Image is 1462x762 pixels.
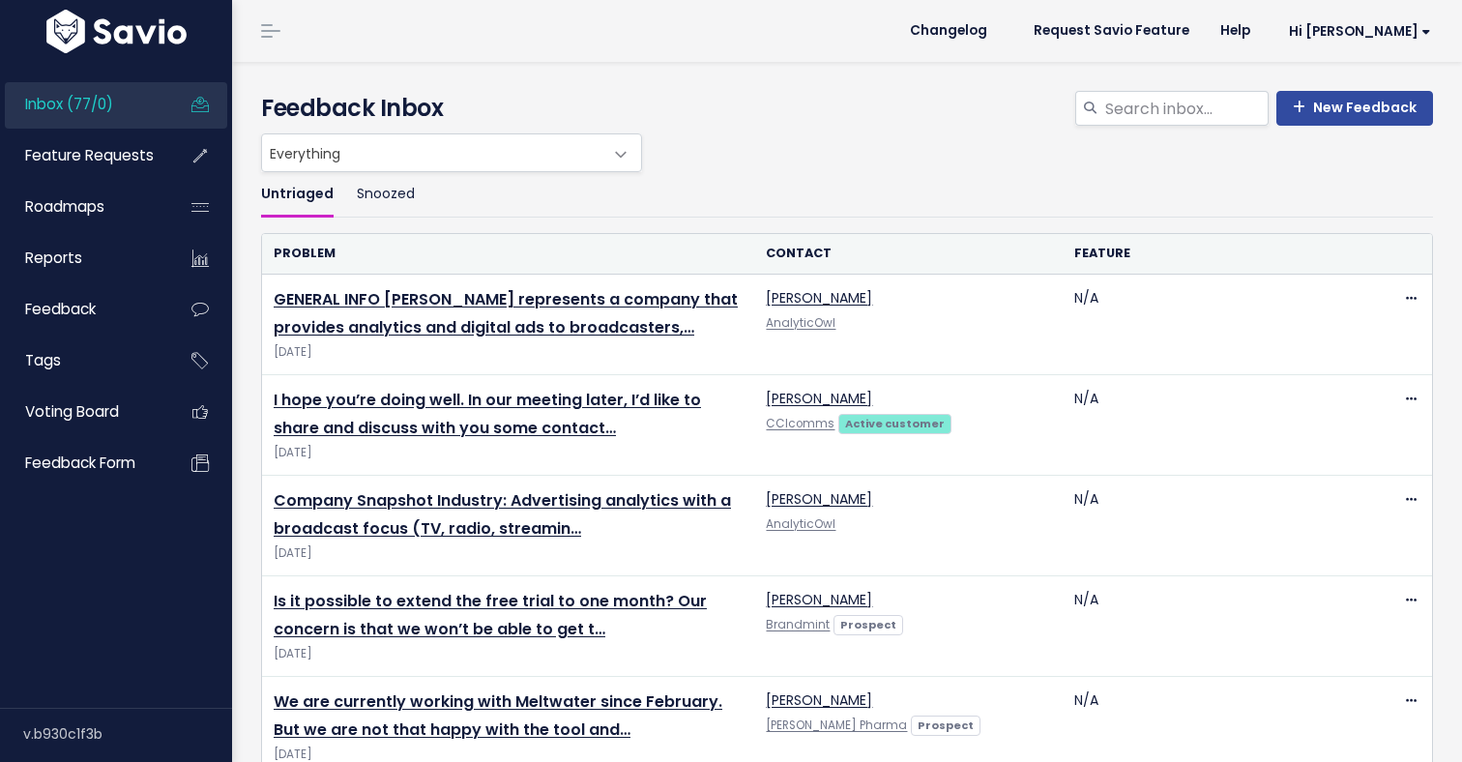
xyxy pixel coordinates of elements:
[5,185,161,229] a: Roadmaps
[274,288,738,338] a: GENERAL INFO [PERSON_NAME] represents a company that provides analytics and digital ads to broadc...
[1289,24,1431,39] span: Hi [PERSON_NAME]
[5,441,161,485] a: Feedback form
[5,236,161,280] a: Reports
[845,416,945,431] strong: Active customer
[911,715,980,734] a: Prospect
[1266,16,1447,46] a: Hi [PERSON_NAME]
[274,489,731,540] a: Company Snapshot Industry: Advertising analytics with a broadcast focus (TV, radio, streamin…
[1063,234,1370,274] th: Feature
[261,172,1433,218] ul: Filter feature requests
[1063,375,1370,476] td: N/A
[766,516,835,532] a: AnalyticOwl
[261,91,1433,126] h4: Feedback Inbox
[25,453,135,473] span: Feedback form
[766,416,834,431] a: CCIcomms
[766,617,830,632] a: Brandmint
[840,617,896,632] strong: Prospect
[1018,16,1205,45] a: Request Savio Feature
[754,234,1062,274] th: Contact
[25,94,113,114] span: Inbox (77/0)
[833,614,902,633] a: Prospect
[1103,91,1269,126] input: Search inbox...
[262,134,602,171] span: Everything
[766,489,872,509] a: [PERSON_NAME]
[25,350,61,370] span: Tags
[274,543,743,564] span: [DATE]
[25,401,119,422] span: Voting Board
[766,690,872,710] a: [PERSON_NAME]
[25,196,104,217] span: Roadmaps
[1063,576,1370,677] td: N/A
[838,413,950,432] a: Active customer
[766,718,907,733] a: [PERSON_NAME] Pharma
[5,338,161,383] a: Tags
[261,133,642,172] span: Everything
[274,443,743,463] span: [DATE]
[5,133,161,178] a: Feature Requests
[5,390,161,434] a: Voting Board
[766,288,872,308] a: [PERSON_NAME]
[1063,476,1370,576] td: N/A
[25,145,154,165] span: Feature Requests
[1205,16,1266,45] a: Help
[1063,275,1370,375] td: N/A
[5,82,161,127] a: Inbox (77/0)
[25,299,96,319] span: Feedback
[918,718,974,733] strong: Prospect
[357,172,415,218] a: Snoozed
[42,10,191,53] img: logo-white.9d6f32f41409.svg
[274,389,701,439] a: I hope you’re doing well. In our meeting later, I’d like to share and discuss with you some contact…
[25,248,82,268] span: Reports
[766,590,872,609] a: [PERSON_NAME]
[274,644,743,664] span: [DATE]
[274,590,707,640] a: Is it possible to extend the free trial to one month? Our concern is that we won’t be able to get t…
[1276,91,1433,126] a: New Feedback
[23,709,232,759] div: v.b930c1f3b
[5,287,161,332] a: Feedback
[261,172,334,218] a: Untriaged
[274,690,722,741] a: We are currently working with Meltwater since February. But we are not that happy with the tool and…
[910,24,987,38] span: Changelog
[274,342,743,363] span: [DATE]
[262,234,754,274] th: Problem
[766,389,872,408] a: [PERSON_NAME]
[766,315,835,331] a: AnalyticOwl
